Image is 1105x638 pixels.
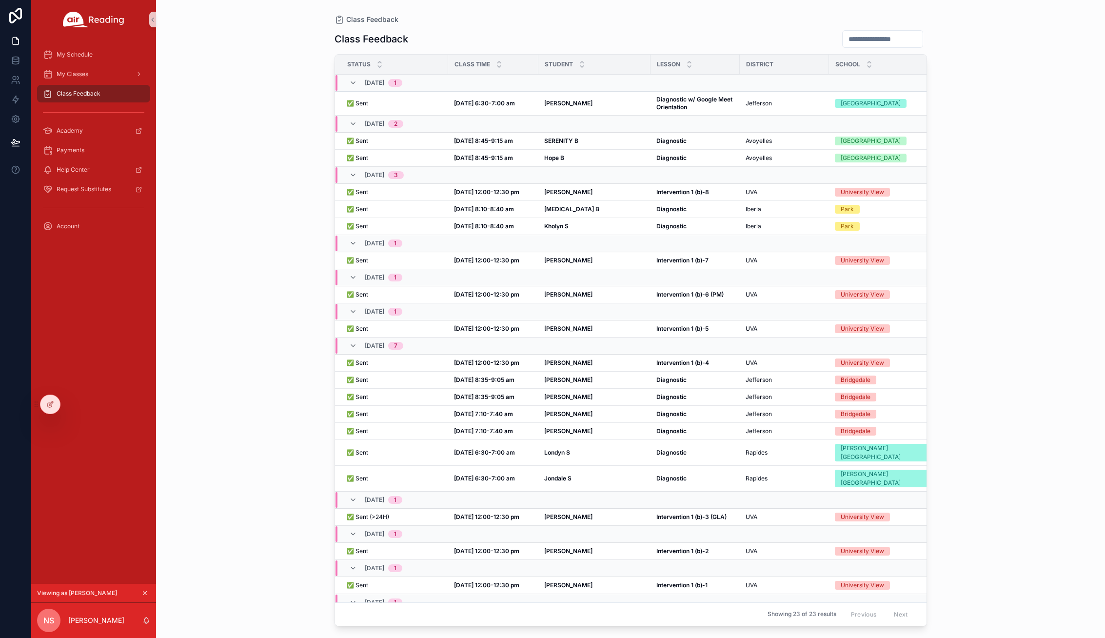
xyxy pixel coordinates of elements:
[746,547,823,555] a: UVA
[347,100,442,107] a: ✅ Sent
[841,547,884,556] div: University View
[835,410,943,419] a: Bridgedale
[454,257,519,264] strong: [DATE] 12:00-12:30 pm
[656,581,708,589] strong: Intervention 1 (b)-1
[454,410,513,418] strong: [DATE] 7:10-7:40 am
[656,376,687,383] strong: Diagnostic
[656,222,687,230] strong: Diagnostic
[656,427,687,435] strong: Diagnostic
[544,100,645,107] a: [PERSON_NAME]
[454,60,490,68] span: Class Time
[746,291,757,299] span: UVA
[454,475,533,482] a: [DATE] 6:30-7:00 am
[347,475,368,482] span: ✅ Sent
[656,359,709,366] strong: Intervention 1 (b)-4
[746,427,772,435] span: Jefferson
[31,39,156,248] div: scrollable content
[365,79,384,87] span: [DATE]
[544,100,592,107] strong: [PERSON_NAME]
[835,513,943,521] a: University View
[347,513,389,521] span: ✅ Sent (>24H)
[365,530,384,538] span: [DATE]
[835,376,943,384] a: Bridgedale
[841,324,884,333] div: University View
[454,410,533,418] a: [DATE] 7:10-7:40 am
[544,222,645,230] a: Kholyn S
[57,185,111,193] span: Request Substitutes
[454,393,514,400] strong: [DATE] 8:35-9:05 am
[347,410,442,418] a: ✅ Sent
[394,530,396,538] div: 1
[746,376,823,384] a: Jefferson
[656,291,724,298] strong: Intervention 1 (b)-6 (PM)
[746,475,768,482] span: Rapides
[365,239,384,247] span: [DATE]
[746,359,823,367] a: UVA
[454,449,515,456] strong: [DATE] 6:30-7:00 am
[657,60,680,68] span: Lesson
[656,205,687,213] strong: Diagnostic
[454,547,519,555] strong: [DATE] 12:00-12:30 pm
[656,257,734,264] a: Intervention 1 (b)-7
[746,257,757,264] span: UVA
[746,205,761,213] span: Iberia
[544,376,592,383] strong: [PERSON_NAME]
[544,257,592,264] strong: [PERSON_NAME]
[841,393,870,401] div: Bridgedale
[656,376,734,384] a: Diagnostic
[544,325,645,333] a: [PERSON_NAME]
[656,475,734,482] a: Diagnostic
[454,513,533,521] a: [DATE] 12:00-12:30 pm
[656,513,734,521] a: Intervention 1 (b)-3 (GLA)
[454,325,533,333] a: [DATE] 12:00-12:30 pm
[656,475,687,482] strong: Diagnostic
[746,427,823,435] a: Jefferson
[347,325,368,333] span: ✅ Sent
[454,100,533,107] a: [DATE] 6:30-7:00 am
[68,616,124,625] p: [PERSON_NAME]
[347,376,368,384] span: ✅ Sent
[746,325,757,333] span: UVA
[347,60,371,68] span: Status
[656,410,734,418] a: Diagnostic
[365,274,384,281] span: [DATE]
[454,188,533,196] a: [DATE] 12:00-12:30 pm
[656,188,709,196] strong: Intervention 1 (b)-8
[841,188,884,197] div: University View
[656,154,687,161] strong: Diagnostic
[656,188,734,196] a: Intervention 1 (b)-8
[544,581,592,589] strong: [PERSON_NAME]
[394,564,396,572] div: 1
[544,547,592,555] strong: [PERSON_NAME]
[454,205,514,213] strong: [DATE] 8:10-8:40 am
[841,410,870,419] div: Bridgedale
[454,475,515,482] strong: [DATE] 6:30-7:00 am
[835,393,943,401] a: Bridgedale
[57,146,84,154] span: Payments
[365,598,384,606] span: [DATE]
[365,171,384,179] span: [DATE]
[746,410,772,418] span: Jefferson
[544,291,645,299] a: [PERSON_NAME]
[835,60,860,68] span: School
[746,188,757,196] span: UVA
[394,120,397,128] div: 2
[347,188,368,196] span: ✅ Sent
[347,449,442,457] a: ✅ Sent
[544,513,592,520] strong: [PERSON_NAME]
[656,427,734,435] a: Diagnostic
[835,470,943,487] a: [PERSON_NAME][GEOGRAPHIC_DATA]
[544,513,645,521] a: [PERSON_NAME]
[835,427,943,436] a: Bridgedale
[841,444,937,461] div: [PERSON_NAME][GEOGRAPHIC_DATA]
[656,393,687,400] strong: Diagnostic
[656,449,734,457] a: Diagnostic
[841,581,884,590] div: University View
[746,100,823,107] a: Jefferson
[746,60,773,68] span: District
[746,291,823,299] a: UVA
[365,308,384,316] span: [DATE]
[37,141,150,159] a: Payments
[347,393,368,401] span: ✅ Sent
[454,257,533,264] a: [DATE] 12:00-12:30 pm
